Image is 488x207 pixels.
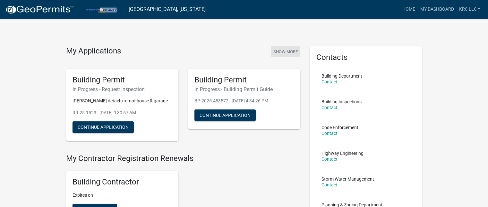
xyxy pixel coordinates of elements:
h6: In Progress - Request Inspection [73,86,172,92]
p: Expires on [73,192,172,199]
a: Home [399,3,417,15]
p: Code Enforcement [321,125,358,130]
a: Contact [321,105,338,110]
p: Storm Water Management [321,177,374,181]
img: Porter County, Indiana [79,5,124,14]
h4: My Contractor Registration Renewals [66,154,300,163]
h4: My Applications [66,46,121,56]
p: Planning & Zoning Department [321,202,382,207]
h5: Contacts [316,53,416,62]
button: Show More [271,46,300,57]
a: Contact [321,182,338,187]
a: KRC LLC [456,3,483,15]
a: Contact [321,131,338,136]
button: Continue Application [194,109,256,121]
p: [PERSON_NAME] detach/reroof house & garage [73,98,172,104]
p: RR-25-1523 - [DATE] 9:30:57 AM [73,109,172,116]
a: My Dashboard [417,3,456,15]
p: BP-2025-453572 - [DATE] 4:34:26 PM [194,98,294,104]
p: Building Department [321,74,362,78]
a: [GEOGRAPHIC_DATA], [US_STATE] [129,4,206,15]
button: Continue Application [73,121,134,133]
h6: In Progress - Building Permit Guide [194,86,294,92]
h5: Building Permit [73,75,172,85]
p: Highway Engineering [321,151,364,155]
a: Contact [321,156,338,162]
a: Contact [321,79,338,84]
h5: Building Permit [194,75,294,85]
h5: Building Contractor [73,177,172,187]
p: Building Inspections [321,99,362,104]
